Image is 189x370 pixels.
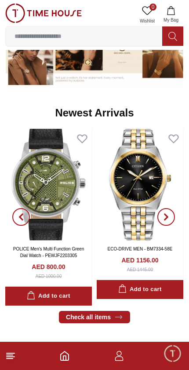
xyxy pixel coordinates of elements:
h4: AED 1156.00 [121,256,158,265]
h2: Shop by Brands [54,341,135,355]
button: Add to cart [5,287,92,306]
img: ... [5,4,82,23]
img: ... [5,21,184,88]
a: ECO-DRIVE MEN - BM7334-58E [108,247,173,251]
h4: AED 800.00 [32,262,65,271]
a: Check all items [59,311,130,323]
button: Add to cart [97,280,183,299]
div: Chat Widget [163,344,182,363]
span: 0 [149,4,156,11]
button: My Bag [158,4,184,26]
img: ECO-DRIVE MEN - BM7334-58E [97,129,183,240]
div: AED 1445.00 [127,266,153,273]
a: 0Wishlist [136,4,158,26]
span: Wishlist [136,18,158,24]
span: My Bag [160,17,182,23]
h2: Newest Arrivals [55,106,134,120]
div: Add to cart [27,291,70,301]
div: AED 1000.00 [36,273,62,280]
a: Home [59,351,70,361]
img: POLICE Men's Multi Function Green Dial Watch - PEWJF2203305 [5,129,92,240]
a: POLICE Men's Multi Function Green Dial Watch - PEWJF2203305 [13,247,84,258]
div: Add to cart [118,284,161,295]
